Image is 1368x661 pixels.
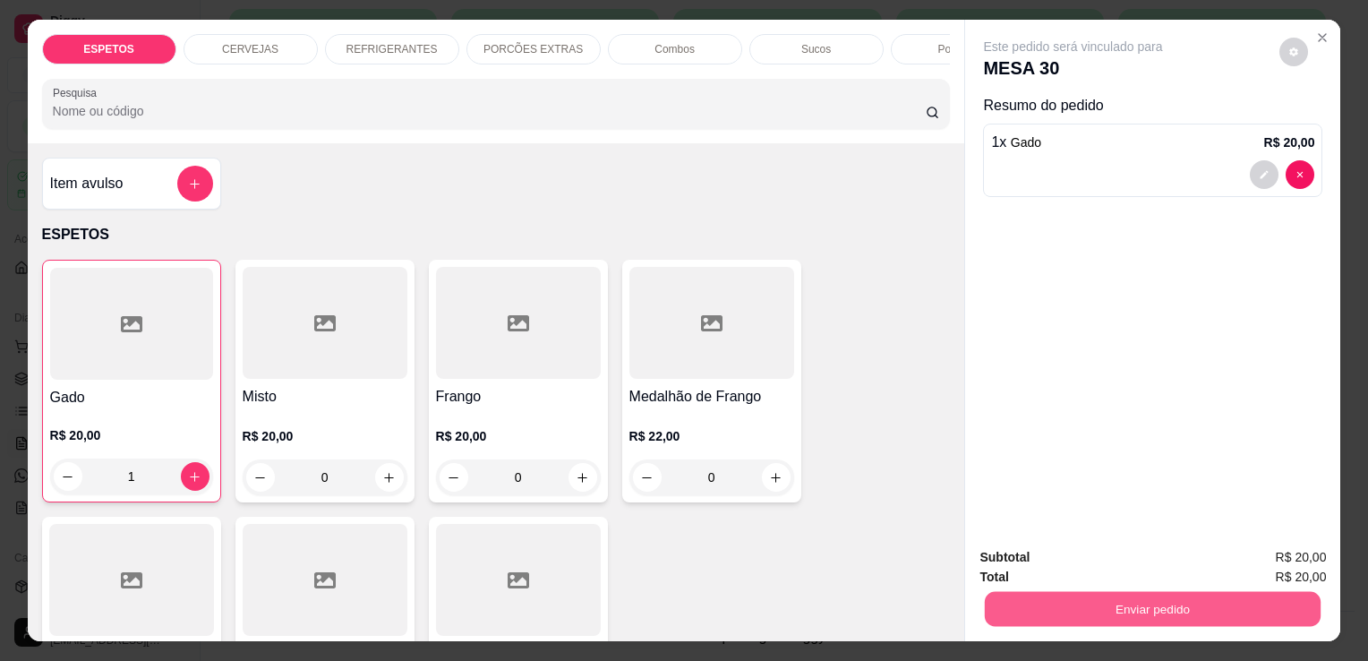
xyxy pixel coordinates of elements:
span: R$ 20,00 [1276,547,1327,567]
button: increase-product-quantity [762,463,791,492]
p: CERVEJAS [222,42,278,56]
p: REFRIGERANTES [346,42,438,56]
p: R$ 20,00 [436,427,601,445]
button: increase-product-quantity [181,462,209,491]
p: R$ 22,00 [629,427,794,445]
button: decrease-product-quantity [440,463,468,492]
input: Pesquisa [53,102,926,120]
p: MESA 30 [983,56,1162,81]
strong: Total [979,570,1008,584]
p: Resumo do pedido [983,95,1322,116]
h4: Item avulso [50,173,124,194]
button: decrease-product-quantity [1279,38,1308,66]
button: add-separate-item [177,166,213,202]
p: ESPETOS [83,42,133,56]
p: 1 x [991,132,1041,153]
span: R$ 20,00 [1276,567,1327,587]
strong: Subtotal [979,550,1030,564]
h4: Medalhão de Frango [629,386,794,408]
p: Porções [938,42,978,56]
p: R$ 20,00 [1264,133,1315,151]
p: Sucos [801,42,831,56]
span: Gado [1011,135,1041,150]
p: PORCÕES EXTRAS [483,42,583,56]
button: decrease-product-quantity [54,462,82,491]
button: increase-product-quantity [569,463,597,492]
button: decrease-product-quantity [1250,160,1278,189]
button: decrease-product-quantity [633,463,662,492]
button: Enviar pedido [985,591,1321,626]
p: ESPETOS [42,224,951,245]
button: decrease-product-quantity [1286,160,1314,189]
h4: Frango [436,386,601,408]
p: Este pedido será vinculado para [983,38,1162,56]
label: Pesquisa [53,85,103,100]
p: Combos [654,42,695,56]
button: decrease-product-quantity [246,463,275,492]
button: increase-product-quantity [375,463,404,492]
p: R$ 20,00 [243,427,407,445]
h4: Gado [50,387,213,408]
p: R$ 20,00 [50,426,213,444]
button: Close [1308,23,1337,52]
h4: Misto [243,386,407,408]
